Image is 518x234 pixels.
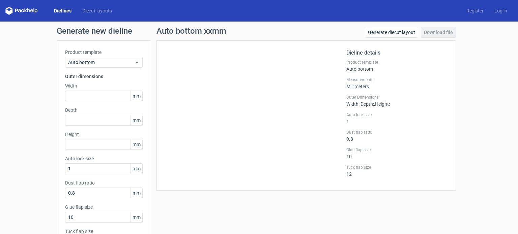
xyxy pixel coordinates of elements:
[131,115,142,125] span: mm
[346,112,448,124] div: 1
[156,27,226,35] h1: Auto bottom xxmm
[346,130,448,135] label: Dust flap ratio
[131,139,142,149] span: mm
[57,27,461,35] h1: Generate new dieline
[346,77,448,82] label: Measurements
[346,165,448,177] div: 12
[49,7,77,14] a: Dielines
[131,212,142,222] span: mm
[65,107,143,113] label: Depth
[131,188,142,198] span: mm
[346,77,448,89] div: Millimeters
[346,147,448,159] div: 10
[65,155,143,162] label: Auto lock size
[346,165,448,170] label: Tuck flap size
[346,49,448,57] h2: Dieline details
[374,101,390,107] span: , Height :
[346,147,448,153] label: Glue flap size
[346,60,448,65] label: Product template
[346,95,448,100] label: Outer Dimensions
[346,60,448,72] div: Auto bottom
[346,130,448,142] div: 0.8
[65,73,143,80] h3: Outer dimensions
[77,7,117,14] a: Diecut layouts
[131,91,142,101] span: mm
[65,49,143,56] label: Product template
[489,7,513,14] a: Log in
[65,82,143,89] label: Width
[68,59,135,66] span: Auto bottom
[461,7,489,14] a: Register
[65,204,143,210] label: Glue flap size
[131,164,142,174] span: mm
[65,179,143,186] label: Dust flap ratio
[65,131,143,138] label: Height
[359,101,374,107] span: , Depth :
[346,112,448,118] label: Auto lock size
[346,101,359,107] span: Width :
[365,27,418,38] a: Generate diecut layout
